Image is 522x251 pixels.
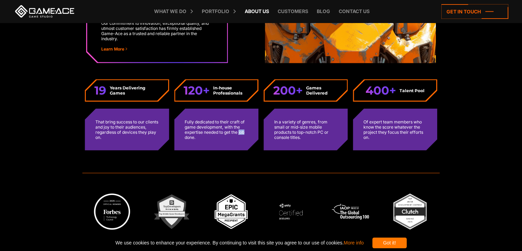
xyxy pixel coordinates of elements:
[213,85,249,96] strong: In-house Professionals
[372,238,407,248] div: Got it!
[441,4,508,19] a: Get in touch
[115,238,363,248] span: We use cookies to enhance your experience. By continuing to visit this site you agree to our use ...
[344,240,363,245] a: More info
[110,85,160,96] strong: Years Delivering Games
[271,192,310,231] img: 4
[184,84,210,97] em: 120+
[94,84,106,97] em: 19
[185,119,248,140] p: Fully dedicated to their craft of game development, with the expertise needed to get the job done.
[95,119,159,140] p: That bring success to our clients and joy to their audiences, regardless of devices they play on.
[152,192,191,231] img: 2
[273,84,303,97] em: 200+
[212,192,251,231] img: 3
[101,46,128,52] a: Learn More
[399,88,425,93] strong: Talent Pool
[391,192,430,231] img: Top ar vr development company gaming 2025 game ace
[101,21,213,41] p: Our commitment to innovation, exceptional quality, and utmost customer satisfaction has firmly es...
[274,119,337,140] p: In a variety of genres, from small or mid-size mobile products to top-notch PC or console titles.
[306,85,338,96] strong: Games Delivered
[331,192,370,231] img: 5
[93,192,132,231] img: Technology council badge program ace 2025 game ace
[366,84,396,97] em: 400+
[363,119,427,140] p: Of expert team members who know the score whatever the project they focus their efforts on.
